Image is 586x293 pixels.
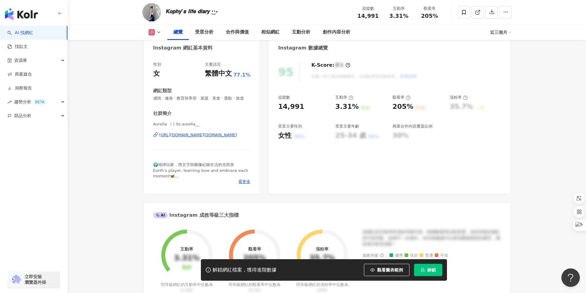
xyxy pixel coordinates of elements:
div: 受眾分析 [195,29,213,36]
span: 205% [421,13,438,19]
div: 互動率 [387,6,411,12]
span: lock [421,268,425,272]
span: 優秀 [389,253,403,258]
button: 解鎖 [414,264,442,276]
div: 觀看率 [393,95,411,100]
span: 🌍地球玩家，用文字與圖像紀錄生活的光與美 Earth’s player, learning love and embrace each moment🦋 Self-care • Workout •... [153,162,248,189]
div: 女性 [278,131,292,141]
div: 35.7% [309,254,335,263]
div: 該網紅的互動率和漲粉率都不錯，唯獨觀看率比較普通，為同等級的網紅的中低等級，效果不一定會好，但仍然建議可以發包開箱類型的案型，應該會比較有成效！ [362,229,501,247]
span: rise [7,100,12,104]
div: 14,991 [278,102,304,112]
div: 解鎖網紅檔案，獲得進階數據 [213,267,277,273]
span: 立即安裝 瀏覽器外掛 [25,274,46,285]
div: 商業合作內容覆蓋比例 [393,124,433,129]
div: 社群簡介 [153,110,172,117]
div: [URL][DOMAIN_NAME][DOMAIN_NAME] [159,132,237,138]
div: 互動率 [335,95,353,100]
div: 205% [393,102,413,112]
span: 35.5% [248,288,261,292]
div: 𝙆𝙤𝙥𝙝𝙮’𝙨 𝙡𝙞𝙛𝙚 𝙙𝙞𝙖𝙧𝙮 ·͜·˖ [165,7,218,15]
span: 3.31% [389,13,408,19]
div: 受眾主要性別 [278,124,302,129]
img: chrome extension [10,275,22,284]
div: 漲粉率 [316,247,329,251]
a: 商案媒合 [7,71,32,77]
span: 0.19% [181,288,193,292]
span: 77.1% [233,72,251,78]
div: 205% [243,254,266,263]
span: 趨勢分析 [14,95,47,109]
div: 觀看率 [248,247,261,251]
div: BETA [33,99,47,105]
div: 同等級網紅的漲粉率中位數為 [295,282,349,293]
a: chrome extension立即安裝 瀏覽器外掛 [8,271,60,288]
div: 同等級網紅的觀看率中位數為 [228,282,281,293]
a: searchAI 找網紅 [7,30,33,36]
div: 女 [153,69,160,78]
span: 感情 · 健身 · 教育與學習 · 家庭 · 美食 · 運動 · 旅遊 [153,96,251,101]
div: 3.31% [335,102,359,112]
div: 繁體中文 [205,69,232,78]
div: 近三個月 [490,27,512,37]
div: 合作與價值 [226,29,249,36]
div: 成效等級 ： [362,253,501,258]
span: 競品分析 [14,109,31,123]
div: 互動分析 [292,29,310,36]
div: 總覽 [173,29,183,36]
div: Instagram 成效等級三大指標 [153,212,239,219]
span: 0.8% [317,288,327,292]
span: 資源庫 [14,53,27,67]
span: 良好 [405,253,418,258]
div: AI [153,212,168,218]
img: logo [5,8,38,20]
div: 受眾主要年齡 [335,124,359,129]
div: 互動率 [180,247,193,251]
div: 漲粉率 [450,95,468,100]
div: 主要語言 [205,62,221,67]
span: Aurelia ☽ | its.aurelia__ [153,121,251,127]
div: 性別 [153,62,161,67]
span: 觀看圖表範例 [377,267,403,272]
div: Instagram 數據總覽 [278,45,328,51]
div: 3.31% [174,254,200,263]
span: 14,991 [357,13,379,19]
div: 網紅類型 [153,88,172,94]
span: 解鎖 [427,267,436,272]
div: 觀看率 [418,6,441,12]
span: 看更多 [238,179,250,184]
a: 洞察報告 [7,85,32,91]
img: KOL Avatar [142,3,161,22]
div: Instagram 網紅基本資料 [153,45,213,51]
button: 觀看圖表範例 [364,264,409,276]
span: 普通 [420,253,433,258]
a: [URL][DOMAIN_NAME][DOMAIN_NAME] [153,132,251,138]
div: 相似網紅 [261,29,280,36]
span: 不佳 [435,253,448,258]
a: 找貼文 [7,44,28,50]
div: 創作內容分析 [323,29,350,36]
div: K-Score : [311,62,350,69]
div: 追蹤數 [357,6,380,12]
div: 追蹤數 [278,95,290,100]
div: 同等級網紅的互動率中位數為 [160,282,214,293]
